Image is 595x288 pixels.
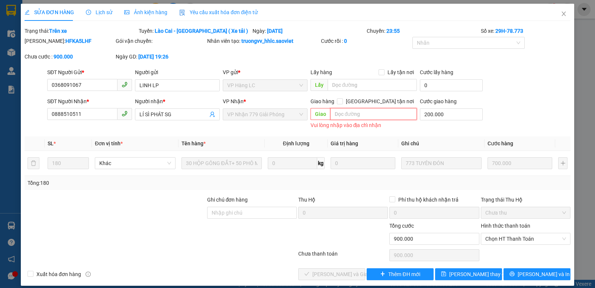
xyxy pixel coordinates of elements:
[25,37,114,45] div: [PERSON_NAME]:
[480,27,571,35] div: Số xe:
[488,157,552,169] input: 0
[317,157,325,169] span: kg
[267,28,283,34] b: [DATE]
[495,28,523,34] b: 29H-78.773
[298,268,365,280] button: check[PERSON_NAME] và Giao hàng
[181,140,206,146] span: Tên hàng
[181,157,262,169] input: VD: Bàn, Ghế
[449,270,509,278] span: [PERSON_NAME] thay đổi
[135,97,220,105] div: Người nhận
[386,28,400,34] b: 23:55
[311,98,334,104] span: Giao hàng
[385,68,417,76] span: Lấy tận nơi
[331,157,395,169] input: 0
[138,27,252,35] div: Tuyến:
[435,268,502,280] button: save[PERSON_NAME] thay đổi
[488,140,513,146] span: Cước hàng
[398,136,485,151] th: Ghi chú
[298,197,315,203] span: Thu Hộ
[297,250,389,263] div: Chưa thanh toán
[124,10,129,15] span: picture
[28,157,39,169] button: delete
[395,196,461,204] span: Phí thu hộ khách nhận trả
[122,111,128,117] span: phone
[86,10,91,15] span: clock-circle
[135,68,220,76] div: Người gửi
[65,38,91,44] b: HFKA5LHF
[207,37,320,45] div: Nhân viên tạo:
[366,27,480,35] div: Chuyến:
[389,223,414,229] span: Tổng cước
[420,79,483,91] input: Cước lấy hàng
[95,140,123,146] span: Đơn vị tính
[311,79,328,91] span: Lấy
[25,10,30,15] span: edit
[48,140,54,146] span: SL
[124,9,167,15] span: Ảnh kiện hàng
[330,108,417,120] input: Dọc đường
[558,157,567,169] button: plus
[179,9,258,15] span: Yêu cầu xuất hóa đơn điện tử
[223,98,244,104] span: VP Nhận
[311,108,330,120] span: Giao
[241,38,293,44] b: truongvv_hhlc.saoviet
[485,207,566,218] span: Chưa thu
[441,271,446,277] span: save
[86,9,112,15] span: Lịch sử
[485,233,566,244] span: Chọn HT Thanh Toán
[561,11,567,17] span: close
[481,196,570,204] div: Trạng thái Thu Hộ
[138,54,168,60] b: [DATE] 19:26
[25,9,74,15] span: SỬA ĐƠN HÀNG
[207,197,248,203] label: Ghi chú đơn hàng
[343,97,417,105] span: [GEOGRAPHIC_DATA] tận nơi
[223,68,308,76] div: VP gửi
[252,27,366,35] div: Ngày:
[47,68,132,76] div: SĐT Người Gửi
[33,270,84,278] span: Xuất hóa đơn hàng
[481,223,530,229] label: Hình thức thanh toán
[116,37,205,45] div: Gói vận chuyển:
[116,53,205,61] div: Ngày GD:
[311,69,332,75] span: Lấy hàng
[24,27,138,35] div: Trạng thái:
[54,54,73,60] b: 900.000
[28,179,230,187] div: Tổng: 180
[47,97,132,105] div: SĐT Người Nhận
[420,108,483,120] input: Cước giao hàng
[25,53,114,61] div: Chưa cước :
[518,270,570,278] span: [PERSON_NAME] và In
[344,38,347,44] b: 0
[380,271,385,277] span: plus
[227,80,303,91] span: VP Hàng LC
[155,28,248,34] b: Lào Cai - [GEOGRAPHIC_DATA] ( Xe tải )
[283,140,309,146] span: Định lượng
[420,98,457,104] label: Cước giao hàng
[401,157,482,169] input: Ghi Chú
[553,4,574,25] button: Close
[207,207,297,219] input: Ghi chú đơn hàng
[328,79,417,91] input: Dọc đường
[99,158,171,169] span: Khác
[509,271,515,277] span: printer
[321,37,411,45] div: Cước rồi :
[179,10,185,16] img: icon
[331,140,358,146] span: Giá trị hàng
[209,111,215,117] span: user-add
[367,268,434,280] button: plusThêm ĐH mới
[311,121,417,130] div: Vui lòng nhập vào địa chỉ nhận
[504,268,570,280] button: printer[PERSON_NAME] và In
[388,270,420,278] span: Thêm ĐH mới
[86,272,91,277] span: info-circle
[420,69,453,75] label: Cước lấy hàng
[122,82,128,88] span: phone
[49,28,67,34] b: Trên xe
[227,109,303,120] span: VP Nhận 779 Giải Phóng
